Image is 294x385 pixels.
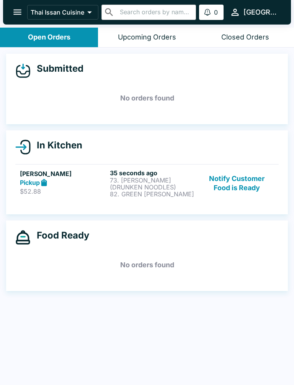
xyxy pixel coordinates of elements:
h5: [PERSON_NAME] [20,169,107,178]
button: Thai Issan Cuisine [27,5,98,20]
h6: 35 seconds ago [110,169,197,177]
p: Thai Issan Cuisine [31,8,84,16]
h4: In Kitchen [31,140,82,151]
a: [PERSON_NAME]Pickup$52.8835 seconds ago73. [PERSON_NAME] (DRUNKEN NOODLES)82. GREEN [PERSON_NAME]... [15,164,279,202]
div: Open Orders [28,33,70,42]
button: open drawer [8,2,27,22]
button: Notify Customer Food is Ready [200,169,274,197]
p: $52.88 [20,188,107,195]
h4: Food Ready [31,230,89,241]
h5: No orders found [15,84,279,112]
strong: Pickup [20,179,40,186]
p: 0 [214,8,218,16]
button: [GEOGRAPHIC_DATA] [227,4,282,20]
div: Closed Orders [221,33,269,42]
input: Search orders by name or phone number [118,7,193,18]
p: 73. [PERSON_NAME] (DRUNKEN NOODLES) [110,177,197,191]
h5: No orders found [15,251,279,279]
div: Upcoming Orders [118,33,176,42]
h4: Submitted [31,63,83,74]
div: [GEOGRAPHIC_DATA] [243,8,279,17]
p: 82. GREEN [PERSON_NAME] [110,191,197,197]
